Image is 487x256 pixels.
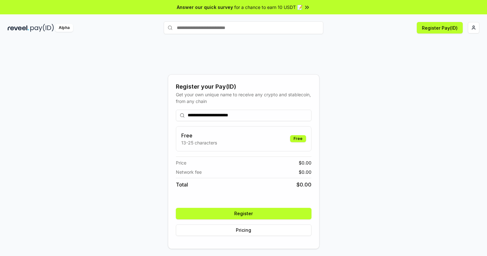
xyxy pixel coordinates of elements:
[299,159,311,166] span: $ 0.00
[55,24,73,32] div: Alpha
[177,4,233,11] span: Answer our quick survey
[234,4,303,11] span: for a chance to earn 10 USDT 📝
[299,169,311,175] span: $ 0.00
[417,22,463,33] button: Register Pay(ID)
[176,159,186,166] span: Price
[8,24,29,32] img: reveel_dark
[176,82,311,91] div: Register your Pay(ID)
[290,135,306,142] div: Free
[176,224,311,236] button: Pricing
[176,181,188,188] span: Total
[176,169,202,175] span: Network fee
[30,24,54,32] img: pay_id
[176,208,311,219] button: Register
[181,139,217,146] p: 13-25 characters
[176,91,311,105] div: Get your own unique name to receive any crypto and stablecoin, from any chain
[296,181,311,188] span: $ 0.00
[181,132,217,139] h3: Free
